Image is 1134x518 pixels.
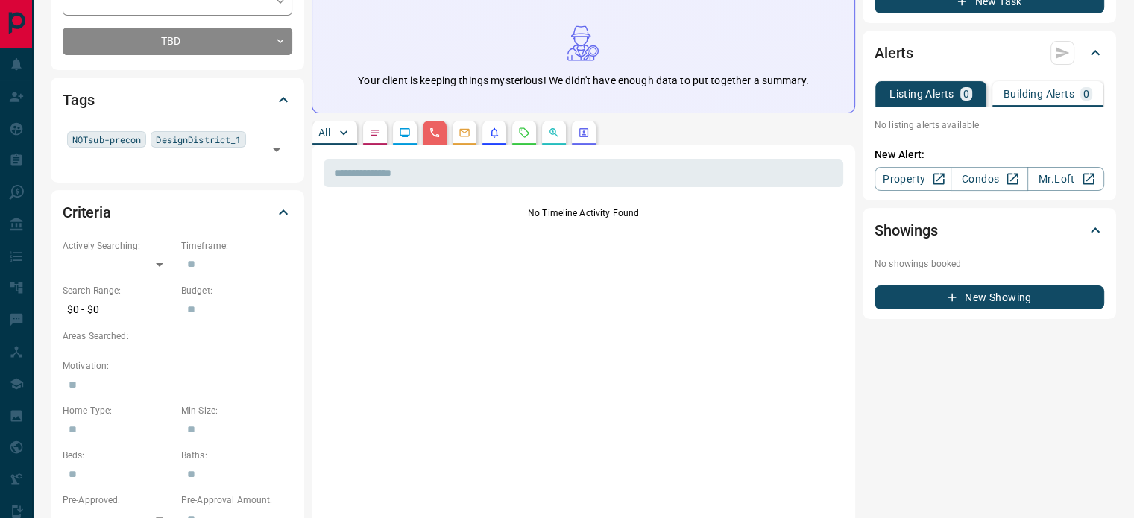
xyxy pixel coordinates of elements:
p: Min Size: [181,404,292,417]
svg: Lead Browsing Activity [399,127,411,139]
span: DesignDistrict_1 [156,132,241,147]
p: No showings booked [875,257,1104,271]
a: Mr.Loft [1027,167,1104,191]
div: Tags [63,82,292,118]
svg: Emails [459,127,470,139]
svg: Listing Alerts [488,127,500,139]
p: Home Type: [63,404,174,417]
p: Timeframe: [181,239,292,253]
svg: Requests [518,127,530,139]
p: Actively Searching: [63,239,174,253]
button: Open [266,139,287,160]
p: Listing Alerts [889,89,954,99]
a: Condos [951,167,1027,191]
h2: Showings [875,218,938,242]
p: Pre-Approved: [63,493,174,507]
svg: Calls [429,127,441,139]
h2: Alerts [875,41,913,65]
p: 0 [963,89,969,99]
p: Areas Searched: [63,329,292,343]
span: NOTsub-precon [72,132,141,147]
p: Your client is keeping things mysterious! We didn't have enough data to put together a summary. [358,73,808,89]
p: Budget: [181,284,292,297]
p: $0 - $0 [63,297,174,322]
p: No Timeline Activity Found [324,206,843,220]
p: Beds: [63,449,174,462]
p: Pre-Approval Amount: [181,493,292,507]
p: No listing alerts available [875,119,1104,132]
h2: Tags [63,88,94,112]
button: New Showing [875,285,1104,309]
p: Search Range: [63,284,174,297]
svg: Notes [369,127,381,139]
p: Motivation: [63,359,292,373]
h2: Criteria [63,200,111,224]
a: Property [875,167,951,191]
div: Showings [875,212,1104,248]
p: New Alert: [875,147,1104,162]
svg: Opportunities [548,127,560,139]
div: Criteria [63,195,292,230]
div: TBD [63,28,292,55]
p: Baths: [181,449,292,462]
p: All [318,127,330,138]
p: Building Alerts [1004,89,1074,99]
svg: Agent Actions [578,127,590,139]
p: 0 [1083,89,1089,99]
div: Alerts [875,35,1104,71]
